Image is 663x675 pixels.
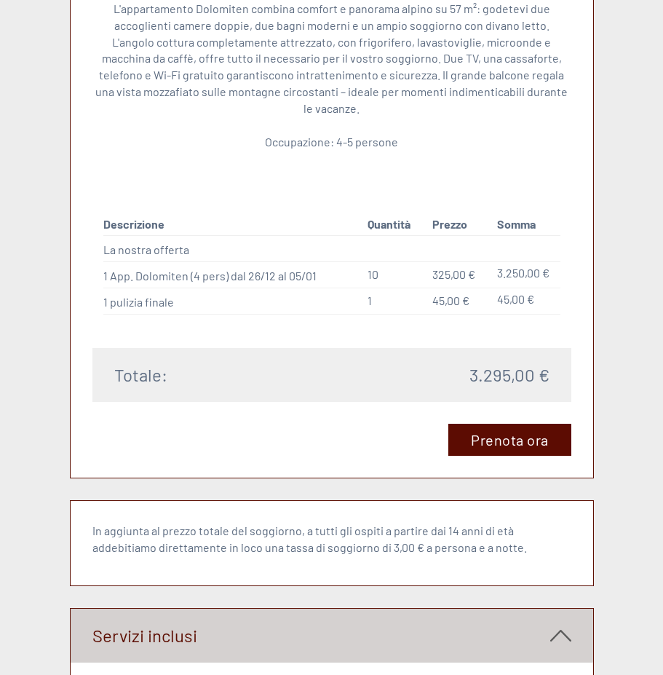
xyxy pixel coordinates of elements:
[432,293,469,307] span: 45,00 €
[103,288,362,315] td: 1 pulizia finale
[71,609,593,663] div: Servizi inclusi
[22,42,215,54] div: Appartements & Wellness [PERSON_NAME]
[362,213,426,236] th: Quantità
[469,363,549,387] span: 3.295,00 €
[362,288,426,315] td: 1
[92,523,571,556] p: In aggiunta al prezzo totale del soggiorno, a tutti gli ospiti a partire dai 14 anni di età addeb...
[92,1,571,151] p: L'appartamento Dolomiten combina comfort e panorama alpino su 57 m²: godetevi due accoglienti cam...
[362,262,426,288] td: 10
[432,267,475,281] span: 325,00 €
[210,11,269,36] div: giovedì
[491,288,560,315] td: 45,00 €
[491,213,560,236] th: Somma
[103,213,362,236] th: Descrizione
[402,377,480,409] button: Invia
[103,236,362,262] td: La nostra offerta
[448,424,571,456] a: Prenota ora
[103,363,332,387] div: Totale:
[491,262,560,288] td: 3.250,00 €
[22,71,215,81] small: 17:29
[11,39,223,84] div: Buon giorno, come possiamo aiutarla?
[426,213,491,236] th: Prezzo
[103,262,362,288] td: 1 App. Dolomiten (4 pers) dal 26/12 al 05/01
